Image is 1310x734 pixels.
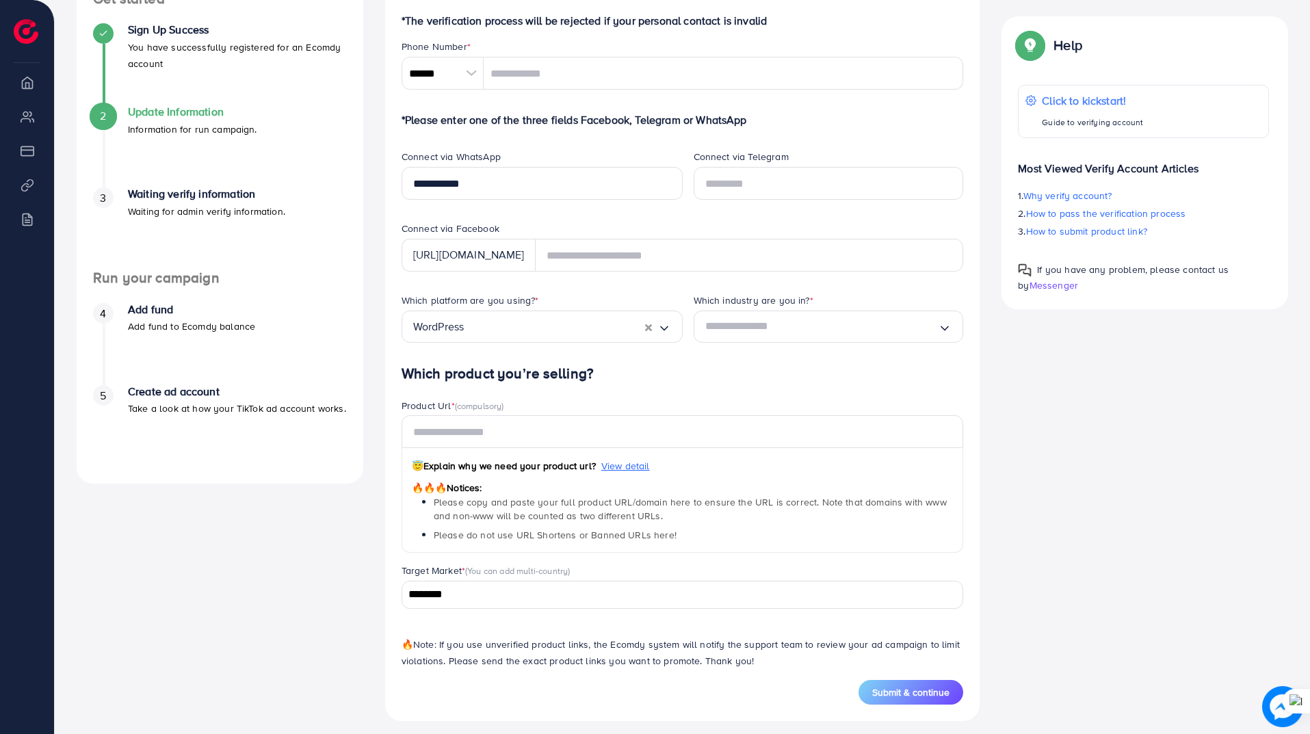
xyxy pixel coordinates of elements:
p: Add fund to Ecomdy balance [128,318,255,335]
h4: Update Information [128,105,257,118]
label: Connect via Telegram [694,150,789,163]
p: Information for run campaign. [128,121,257,137]
div: Search for option [402,581,964,609]
p: *The verification process will be rejected if your personal contact is invalid [402,12,964,29]
h4: Create ad account [128,385,346,398]
label: Which platform are you using? [402,293,539,307]
span: 🔥 [402,638,413,651]
input: Search for option [464,316,644,337]
span: How to pass the verification process [1026,207,1186,220]
img: Popup guide [1018,33,1043,57]
p: Help [1053,37,1082,53]
span: 😇 [412,459,423,473]
span: Explain why we need your product url? [412,459,596,473]
label: Target Market [402,564,571,577]
label: Which industry are you in? [694,293,813,307]
img: logo [14,19,38,44]
div: [URL][DOMAIN_NAME] [402,239,536,272]
h4: Add fund [128,303,255,316]
button: Clear Selected [645,319,652,335]
span: WordPress [413,316,464,337]
li: Sign Up Success [77,23,363,105]
span: 3 [100,190,106,206]
input: Search for option [705,316,939,337]
p: 1. [1018,187,1269,204]
span: 🔥🔥🔥 [412,481,447,495]
p: Most Viewed Verify Account Articles [1018,149,1269,176]
div: Search for option [694,311,964,343]
p: Click to kickstart! [1042,92,1143,109]
p: *Please enter one of the three fields Facebook, Telegram or WhatsApp [402,112,964,128]
span: How to submit product link? [1026,224,1147,238]
h4: Run your campaign [77,270,363,287]
span: (compulsory) [455,399,504,412]
span: Submit & continue [872,685,949,699]
input: Search for option [404,584,946,605]
p: 2. [1018,205,1269,222]
span: Why verify account? [1023,189,1112,202]
button: Submit & continue [859,680,963,705]
label: Phone Number [402,40,471,53]
span: 2 [100,108,106,124]
h4: Waiting verify information [128,187,285,200]
img: image [1262,686,1303,727]
h4: Which product you’re selling? [402,365,964,382]
p: You have successfully registered for an Ecomdy account [128,39,347,72]
span: View detail [601,459,650,473]
li: Add fund [77,303,363,385]
li: Update Information [77,105,363,187]
p: Take a look at how your TikTok ad account works. [128,400,346,417]
p: Waiting for admin verify information. [128,203,285,220]
h4: Sign Up Success [128,23,347,36]
label: Product Url [402,399,504,412]
p: Guide to verifying account [1042,114,1143,131]
span: Please copy and paste your full product URL/domain here to ensure the URL is correct. Note that d... [434,495,947,523]
span: Notices: [412,481,482,495]
p: 3. [1018,223,1269,239]
p: Note: If you use unverified product links, the Ecomdy system will notify the support team to revi... [402,636,964,669]
li: Create ad account [77,385,363,467]
div: Search for option [402,311,683,343]
span: (You can add multi-country) [465,564,570,577]
label: Connect via Facebook [402,222,499,235]
span: Messenger [1030,278,1078,292]
li: Waiting verify information [77,187,363,270]
img: Popup guide [1018,263,1032,277]
span: 4 [100,306,106,322]
span: 5 [100,388,106,404]
span: Please do not use URL Shortens or Banned URLs here! [434,528,677,542]
span: If you have any problem, please contact us by [1018,263,1229,292]
label: Connect via WhatsApp [402,150,501,163]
